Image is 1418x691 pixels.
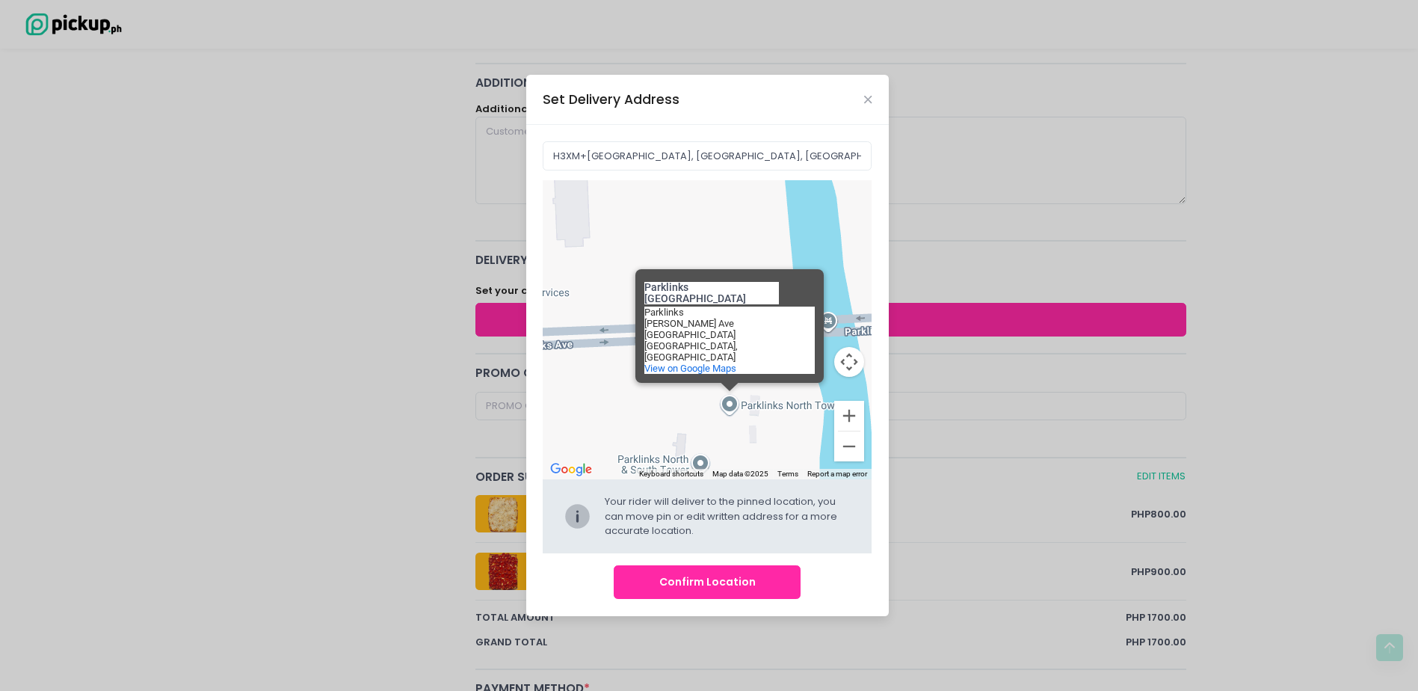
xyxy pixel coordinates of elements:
[834,347,864,377] button: Map camera controls
[644,282,779,304] div: Parklinks [GEOGRAPHIC_DATA]
[834,401,864,431] button: Zoom in
[639,469,703,479] button: Keyboard shortcuts
[543,90,679,109] div: Set Delivery Address
[712,470,768,478] span: Map data ©2025
[644,363,736,374] a: View on Google Maps
[546,460,596,479] img: Google
[864,96,872,103] button: Close
[777,470,798,478] a: Terms (opens in new tab)
[834,432,864,461] button: Zoom out
[644,340,779,363] div: [GEOGRAPHIC_DATA], [GEOGRAPHIC_DATA]
[614,565,801,599] button: Confirm Location
[644,318,779,329] div: [PERSON_NAME] Ave
[605,494,851,538] div: Your rider will deliver to the pinned location, you can move pin or edit written address for a mo...
[807,470,867,478] a: Report a map error
[543,141,872,170] input: Delivery Address
[644,329,779,340] div: [GEOGRAPHIC_DATA]
[546,460,596,479] a: Open this area in Google Maps (opens a new window)
[635,269,824,383] div: Parklinks North Tower
[644,307,779,318] div: Parklinks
